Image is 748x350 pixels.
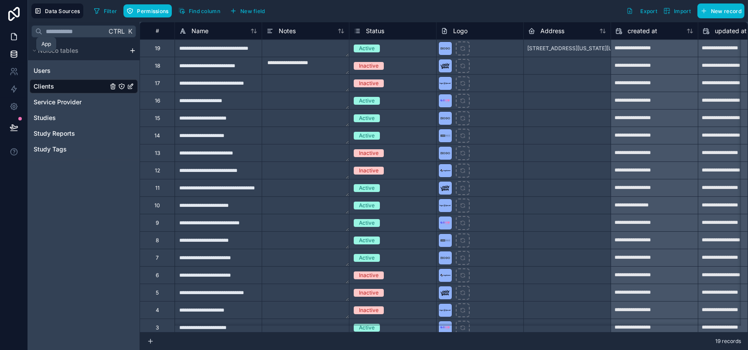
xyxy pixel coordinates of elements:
[34,145,108,154] a: Study Tags
[189,8,220,14] span: Find column
[175,4,223,17] button: Find column
[279,27,296,35] span: Notes
[628,27,657,35] span: created at
[34,98,108,106] a: Service Provider
[34,98,82,106] span: Service Provider
[30,64,138,78] div: Users
[156,289,159,296] div: 5
[715,338,741,345] span: 19 records
[156,324,159,331] div: 3
[30,45,126,57] button: Noloco tables
[715,27,747,35] span: updated at
[90,4,120,17] button: Filter
[359,45,375,52] div: Active
[137,8,168,14] span: Permissions
[240,8,265,14] span: New field
[31,3,83,18] button: Data Sources
[41,41,51,48] div: App
[34,129,108,138] a: Study Reports
[359,254,375,262] div: Active
[123,4,171,17] button: Permissions
[540,27,564,35] span: Address
[30,111,138,125] div: Studies
[34,113,108,122] a: Studies
[38,46,79,55] span: Noloco tables
[34,129,75,138] span: Study Reports
[359,79,379,87] div: Inactive
[694,3,745,18] a: New record
[359,184,375,192] div: Active
[359,289,379,297] div: Inactive
[156,272,159,279] div: 6
[155,97,160,104] div: 16
[147,27,168,34] div: #
[359,167,379,175] div: Inactive
[366,27,384,35] span: Status
[359,132,375,140] div: Active
[227,4,268,17] button: New field
[154,202,160,209] div: 10
[156,237,159,244] div: 8
[34,66,51,75] span: Users
[359,202,375,209] div: Active
[359,149,379,157] div: Inactive
[30,142,138,156] div: Study Tags
[711,8,741,14] span: New record
[359,114,375,122] div: Active
[359,97,375,105] div: Active
[155,45,160,52] div: 19
[30,127,138,141] div: Study Reports
[30,79,138,93] div: Clients
[155,167,160,174] div: 12
[155,80,160,87] div: 17
[34,82,54,91] span: Clients
[104,8,117,14] span: Filter
[623,3,660,18] button: Export
[155,185,160,192] div: 11
[156,220,159,226] div: 9
[34,66,108,75] a: Users
[155,150,160,157] div: 13
[359,219,375,227] div: Active
[359,271,379,279] div: Inactive
[30,95,138,109] div: Service Provider
[156,307,159,314] div: 4
[127,28,133,34] span: K
[34,145,67,154] span: Study Tags
[156,254,159,261] div: 7
[359,237,375,244] div: Active
[640,8,657,14] span: Export
[697,3,745,18] button: New record
[154,132,160,139] div: 14
[155,115,160,122] div: 15
[359,306,379,314] div: Inactive
[359,62,379,70] div: Inactive
[34,113,56,122] span: Studies
[527,45,665,52] span: [STREET_ADDRESS][US_STATE][US_STATE][US_STATE]
[191,27,208,35] span: Name
[108,26,126,37] span: Ctrl
[674,8,691,14] span: Import
[359,324,375,332] div: Active
[453,27,468,35] span: Logo
[45,8,80,14] span: Data Sources
[34,82,108,91] a: Clients
[660,3,694,18] button: Import
[123,4,175,17] a: Permissions
[155,62,160,69] div: 18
